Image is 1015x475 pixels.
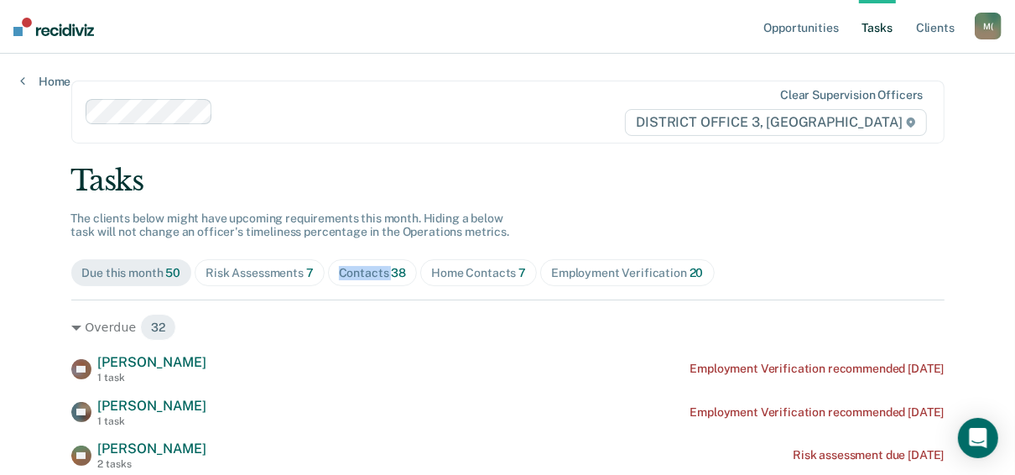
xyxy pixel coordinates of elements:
[140,314,176,341] span: 32
[793,448,944,462] div: Risk assessment due [DATE]
[98,441,206,457] span: [PERSON_NAME]
[206,266,314,280] div: Risk Assessments
[780,88,923,102] div: Clear supervision officers
[165,266,180,279] span: 50
[431,266,526,280] div: Home Contacts
[98,354,206,370] span: [PERSON_NAME]
[98,458,206,470] div: 2 tasks
[82,266,181,280] div: Due this month
[71,314,945,341] div: Overdue 32
[690,266,704,279] span: 20
[306,266,314,279] span: 7
[975,13,1002,39] div: M (
[690,362,944,376] div: Employment Verification recommended [DATE]
[98,398,206,414] span: [PERSON_NAME]
[975,13,1002,39] button: M(
[71,211,510,239] span: The clients below might have upcoming requirements this month. Hiding a below task will not chang...
[339,266,407,280] div: Contacts
[391,266,406,279] span: 38
[71,164,945,198] div: Tasks
[98,415,206,427] div: 1 task
[551,266,703,280] div: Employment Verification
[20,74,70,89] a: Home
[958,418,998,458] div: Open Intercom Messenger
[690,405,944,420] div: Employment Verification recommended [DATE]
[625,109,926,136] span: DISTRICT OFFICE 3, [GEOGRAPHIC_DATA]
[98,372,206,384] div: 1 task
[518,266,526,279] span: 7
[13,18,94,36] img: Recidiviz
